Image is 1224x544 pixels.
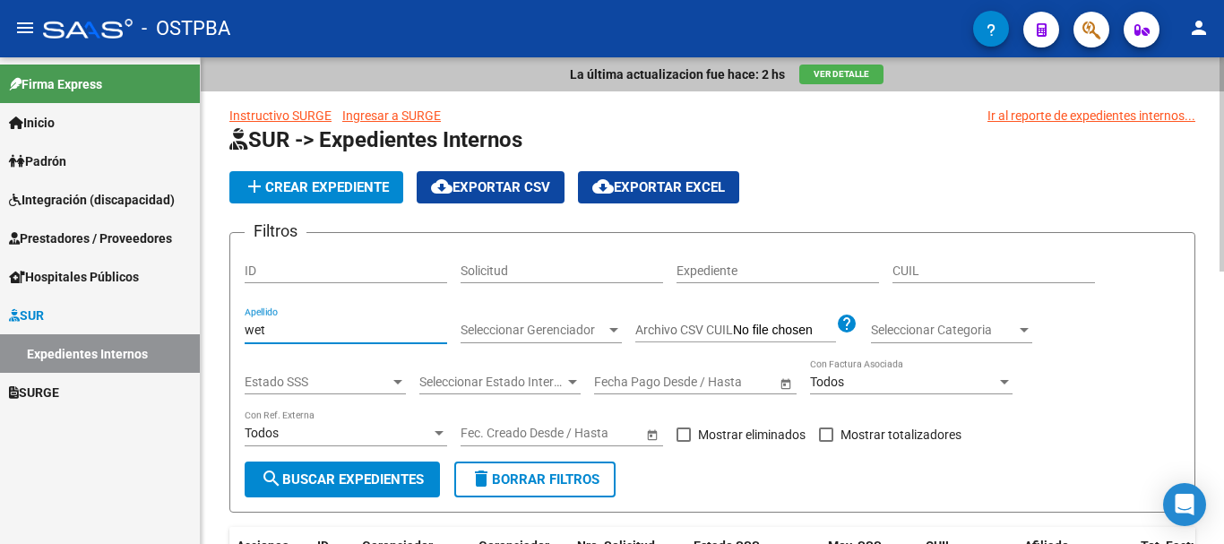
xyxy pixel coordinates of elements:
span: Seleccionar Estado Interno [419,375,565,390]
button: Borrar Filtros [454,462,616,497]
button: Exportar EXCEL [578,171,739,203]
mat-icon: help [836,313,858,334]
mat-icon: cloud_download [431,176,453,197]
span: Inicio [9,113,55,133]
span: SUR -> Expedientes Internos [229,127,522,152]
a: Instructivo SURGE [229,108,332,123]
mat-icon: person [1188,17,1210,39]
button: Crear Expediente [229,171,403,203]
mat-icon: search [261,468,282,489]
span: Mostrar eliminados [698,424,806,445]
span: Integración (discapacidad) [9,190,175,210]
span: Firma Express [9,74,102,94]
mat-icon: menu [14,17,36,39]
span: Seleccionar Categoria [871,323,1016,338]
span: Hospitales Públicos [9,267,139,287]
button: Buscar Expedientes [245,462,440,497]
p: La última actualizacion fue hace: 2 hs [570,65,785,84]
span: Crear Expediente [244,179,389,195]
a: Ingresar a SURGE [342,108,441,123]
span: Todos [810,375,844,389]
span: - OSTPBA [142,9,230,48]
span: Prestadores / Proveedores [9,229,172,248]
span: Buscar Expedientes [261,471,424,488]
a: Ir al reporte de expedientes internos... [987,106,1195,125]
input: Fecha fin [541,426,629,441]
button: Open calendar [776,374,795,393]
span: SURGE [9,383,59,402]
input: Archivo CSV CUIL [733,323,836,339]
span: Archivo CSV CUIL [635,323,733,337]
span: Seleccionar Gerenciador [461,323,606,338]
button: Open calendar [642,425,661,444]
span: Exportar CSV [431,179,550,195]
input: Fecha fin [675,375,763,390]
mat-icon: cloud_download [592,176,614,197]
span: Mostrar totalizadores [840,424,961,445]
span: Todos [245,426,279,440]
span: Padrón [9,151,66,171]
input: Fecha inicio [461,426,526,441]
button: Exportar CSV [417,171,565,203]
span: Ver Detalle [814,69,869,79]
div: Open Intercom Messenger [1163,483,1206,526]
input: Fecha inicio [594,375,659,390]
mat-icon: delete [470,468,492,489]
span: Borrar Filtros [470,471,599,488]
span: SUR [9,306,44,325]
h3: Filtros [245,219,306,244]
span: Estado SSS [245,375,390,390]
span: Exportar EXCEL [592,179,725,195]
mat-icon: add [244,176,265,197]
button: Ver Detalle [799,65,884,84]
